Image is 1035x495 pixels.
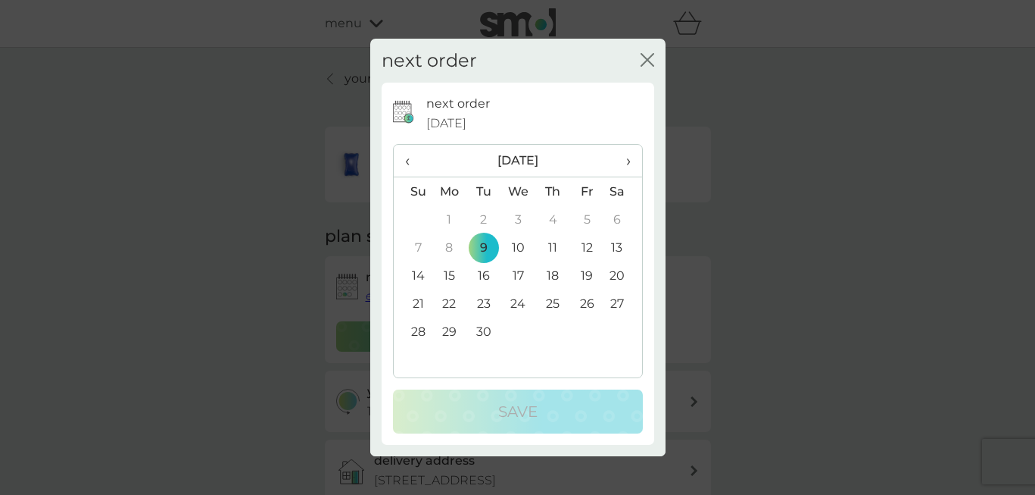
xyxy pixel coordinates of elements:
[466,318,500,346] td: 30
[500,205,535,233] td: 3
[432,205,467,233] td: 1
[500,233,535,262] td: 10
[500,290,535,318] td: 24
[500,177,535,206] th: We
[570,262,604,290] td: 19
[570,290,604,318] td: 26
[615,145,630,177] span: ›
[498,399,538,424] p: Save
[432,262,467,290] td: 15
[641,53,654,69] button: close
[535,262,569,290] td: 18
[570,205,604,233] td: 5
[432,233,467,262] td: 8
[603,290,641,318] td: 27
[394,262,432,290] td: 14
[603,262,641,290] td: 20
[535,233,569,262] td: 11
[382,50,477,72] h2: next order
[570,233,604,262] td: 12
[466,205,500,233] td: 2
[432,177,467,206] th: Mo
[405,145,421,177] span: ‹
[432,290,467,318] td: 22
[394,318,432,346] td: 28
[603,205,641,233] td: 6
[466,177,500,206] th: Tu
[466,262,500,290] td: 16
[570,177,604,206] th: Fr
[426,94,490,114] p: next order
[394,177,432,206] th: Su
[394,290,432,318] td: 21
[394,233,432,262] td: 7
[603,177,641,206] th: Sa
[466,290,500,318] td: 23
[432,145,604,177] th: [DATE]
[535,290,569,318] td: 25
[432,318,467,346] td: 29
[466,233,500,262] td: 9
[535,205,569,233] td: 4
[393,390,643,434] button: Save
[603,233,641,262] td: 13
[500,262,535,290] td: 17
[426,114,466,133] span: [DATE]
[535,177,569,206] th: Th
